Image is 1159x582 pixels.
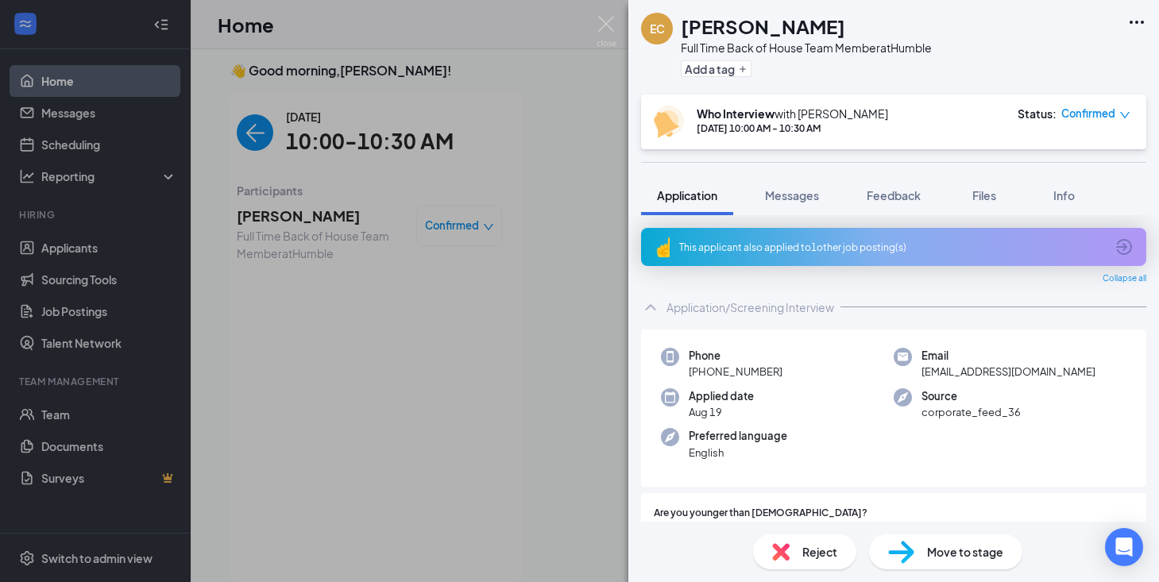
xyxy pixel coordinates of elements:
svg: ArrowCircle [1115,237,1134,256]
svg: Plus [738,64,748,74]
span: Move to stage [927,543,1003,561]
span: Collapse all [1103,272,1146,285]
span: Applied date [689,388,754,404]
div: [DATE] 10:00 AM - 10:30 AM [697,121,888,135]
span: Application [657,188,717,202]
span: Files [972,188,996,202]
span: Feedback [867,188,921,202]
svg: Ellipses [1127,13,1146,32]
div: Status : [1018,106,1057,121]
div: Application/Screening Interview [666,299,834,315]
div: EC [650,21,665,37]
span: Email [921,348,1095,364]
span: [EMAIL_ADDRESS][DOMAIN_NAME] [921,364,1095,380]
div: Full Time Back of House Team Member at Humble [681,40,932,56]
span: Are you younger than [DEMOGRAPHIC_DATA]? [654,506,867,521]
h1: [PERSON_NAME] [681,13,845,40]
span: [PHONE_NUMBER] [689,364,782,380]
span: corporate_feed_36 [921,404,1021,420]
span: Confirmed [1061,106,1115,121]
button: PlusAdd a tag [681,60,751,77]
div: This applicant also applied to 1 other job posting(s) [679,241,1105,254]
span: Source [921,388,1021,404]
div: with [PERSON_NAME] [697,106,888,121]
span: down [1119,110,1130,121]
span: Phone [689,348,782,364]
span: Messages [765,188,819,202]
svg: ChevronUp [641,298,660,317]
span: Aug 19 [689,404,754,420]
b: Who Interview [697,106,775,121]
span: English [689,445,787,461]
span: Info [1053,188,1075,202]
span: Reject [802,543,837,561]
div: Open Intercom Messenger [1105,528,1143,566]
span: Preferred language [689,428,787,444]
